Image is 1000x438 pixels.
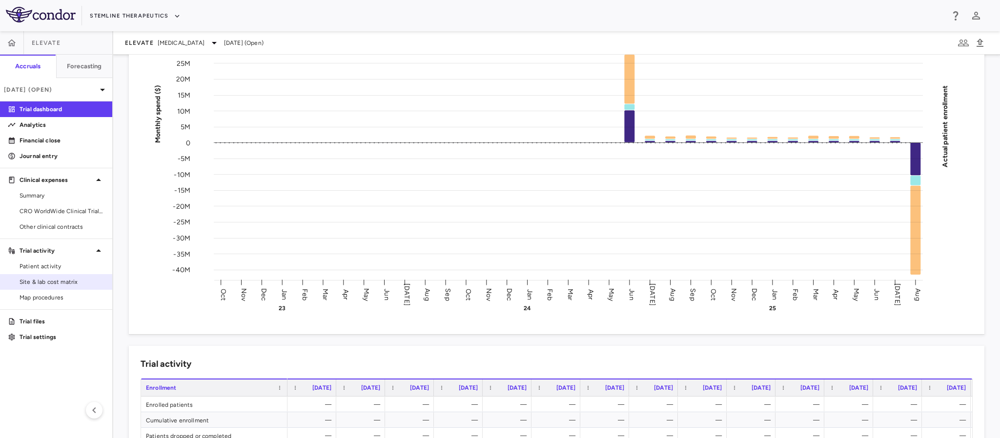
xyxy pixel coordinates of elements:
[459,384,478,391] span: [DATE]
[362,288,370,301] text: May
[20,317,104,326] p: Trial files
[345,412,380,428] div: —
[689,288,697,300] text: Sep
[301,288,309,300] text: Feb
[444,288,452,300] text: Sep
[90,8,180,24] button: Stemline Therapeutics
[833,412,868,428] div: —
[941,85,949,167] tspan: Actual patient enrollment
[177,107,190,115] tspan: 10M
[67,62,102,71] h6: Forecasting
[540,412,575,428] div: —
[882,412,917,428] div: —
[141,397,287,412] div: Enrolled patients
[154,85,162,143] tspan: Monthly spend ($)
[654,384,673,391] span: [DATE]
[141,412,287,427] div: Cumulative enrollment
[638,397,673,412] div: —
[687,397,722,412] div: —
[177,59,190,67] tspan: 25M
[735,412,771,428] div: —
[750,288,758,300] text: Dec
[752,384,771,391] span: [DATE]
[687,412,722,428] div: —
[342,289,350,299] text: Apr
[178,155,190,163] tspan: -5M
[546,288,554,300] text: Feb
[735,397,771,412] div: —
[873,289,881,300] text: Jun
[524,305,531,312] text: 24
[566,288,574,300] text: Mar
[403,283,411,306] text: [DATE]
[280,289,288,299] text: Jan
[709,288,717,300] text: Oct
[20,191,104,200] span: Summary
[605,384,624,391] span: [DATE]
[410,384,429,391] span: [DATE]
[174,170,190,179] tspan: -10M
[296,397,331,412] div: —
[443,397,478,412] div: —
[730,288,738,301] text: Nov
[589,397,624,412] div: —
[321,288,329,300] text: Mar
[173,218,190,226] tspan: -25M
[784,412,819,428] div: —
[20,136,104,145] p: Financial close
[296,412,331,428] div: —
[224,39,264,47] span: [DATE] (Open)
[20,152,104,160] p: Journal entry
[15,62,41,71] h6: Accruals
[914,288,922,300] text: Aug
[423,288,431,300] text: Aug
[20,262,104,271] span: Patient activity
[176,75,190,83] tspan: 20M
[485,288,493,301] text: Nov
[443,412,478,428] div: —
[893,283,901,306] text: [DATE]
[800,384,819,391] span: [DATE]
[394,397,429,412] div: —
[669,288,677,300] text: Aug
[556,384,575,391] span: [DATE]
[508,384,527,391] span: [DATE]
[769,305,776,312] text: 25
[32,39,61,47] span: ELEVATE
[178,91,190,100] tspan: 15M
[394,412,429,428] div: —
[20,293,104,302] span: Map procedures
[312,384,331,391] span: [DATE]
[589,412,624,428] div: —
[20,176,93,184] p: Clinical expenses
[125,39,154,47] span: ELEVATE
[6,7,76,22] img: logo-full-BYUhSk78.svg
[882,397,917,412] div: —
[172,266,190,274] tspan: -40M
[383,289,391,300] text: Jun
[607,288,615,301] text: May
[526,289,534,299] text: Jan
[491,412,527,428] div: —
[20,222,104,231] span: Other clinical contracts
[174,186,190,195] tspan: -15M
[219,288,227,300] text: Oct
[833,397,868,412] div: —
[505,288,513,300] text: Dec
[4,85,97,94] p: [DATE] (Open)
[947,384,966,391] span: [DATE]
[361,384,380,391] span: [DATE]
[852,288,860,301] text: May
[260,288,268,300] text: Dec
[158,39,204,47] span: [MEDICAL_DATA]
[173,250,190,258] tspan: -35M
[540,397,575,412] div: —
[464,288,472,300] text: Oct
[898,384,917,391] span: [DATE]
[20,333,104,341] p: Trial settings
[345,397,380,412] div: —
[20,278,104,286] span: Site & lab cost matrix
[648,283,656,306] text: [DATE]
[784,397,819,412] div: —
[587,289,595,299] text: Apr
